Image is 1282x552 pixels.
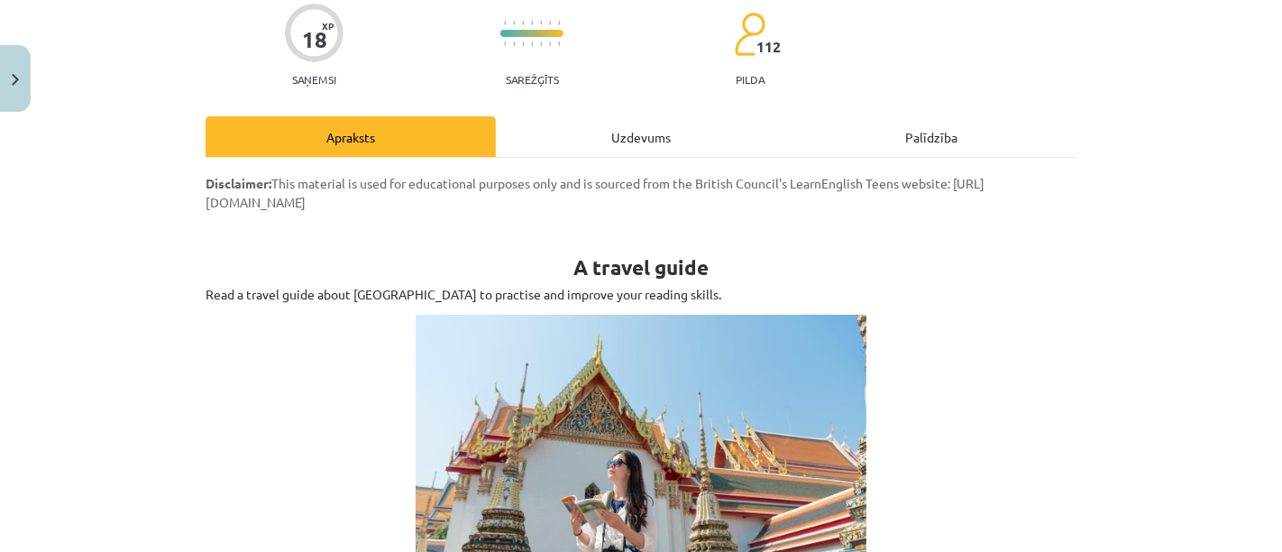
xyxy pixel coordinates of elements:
div: Palīdzība [786,116,1076,157]
div: 18 [302,27,327,52]
img: icon-short-line-57e1e144782c952c97e751825c79c345078a6d821885a25fce030b3d8c18986b.svg [540,41,542,46]
strong: Disclaimer: [206,175,271,191]
img: icon-short-line-57e1e144782c952c97e751825c79c345078a6d821885a25fce030b3d8c18986b.svg [558,41,560,46]
img: icon-short-line-57e1e144782c952c97e751825c79c345078a6d821885a25fce030b3d8c18986b.svg [540,21,542,25]
img: icon-close-lesson-0947bae3869378f0d4975bcd49f059093ad1ed9edebbc8119c70593378902aed.svg [12,74,19,86]
img: icon-short-line-57e1e144782c952c97e751825c79c345078a6d821885a25fce030b3d8c18986b.svg [549,41,551,46]
img: icon-short-line-57e1e144782c952c97e751825c79c345078a6d821885a25fce030b3d8c18986b.svg [531,21,533,25]
p: Saņemsi [285,73,343,86]
img: icon-short-line-57e1e144782c952c97e751825c79c345078a6d821885a25fce030b3d8c18986b.svg [504,41,506,46]
img: icon-short-line-57e1e144782c952c97e751825c79c345078a6d821885a25fce030b3d8c18986b.svg [513,41,515,46]
img: icon-short-line-57e1e144782c952c97e751825c79c345078a6d821885a25fce030b3d8c18986b.svg [522,21,524,25]
img: icon-short-line-57e1e144782c952c97e751825c79c345078a6d821885a25fce030b3d8c18986b.svg [549,21,551,25]
img: icon-short-line-57e1e144782c952c97e751825c79c345078a6d821885a25fce030b3d8c18986b.svg [558,21,560,25]
div: Apraksts [206,116,496,157]
p: pilda [736,73,765,86]
strong: A travel guide [573,254,709,281]
img: icon-short-line-57e1e144782c952c97e751825c79c345078a6d821885a25fce030b3d8c18986b.svg [531,41,533,46]
img: icon-short-line-57e1e144782c952c97e751825c79c345078a6d821885a25fce030b3d8c18986b.svg [513,21,515,25]
span: XP [322,21,334,31]
img: icon-short-line-57e1e144782c952c97e751825c79c345078a6d821885a25fce030b3d8c18986b.svg [522,41,524,46]
img: icon-short-line-57e1e144782c952c97e751825c79c345078a6d821885a25fce030b3d8c18986b.svg [504,21,506,25]
div: Uzdevums [496,116,786,157]
img: students-c634bb4e5e11cddfef0936a35e636f08e4e9abd3cc4e673bd6f9a4125e45ecb1.svg [734,12,765,57]
span: 112 [756,39,781,55]
p: Sarežģīts [506,73,559,86]
p: Read a travel guide about [GEOGRAPHIC_DATA] to practise and improve your reading skills. [206,285,1076,304]
span: This material is used for educational purposes only and is sourced from the British Council's Lea... [206,175,984,210]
